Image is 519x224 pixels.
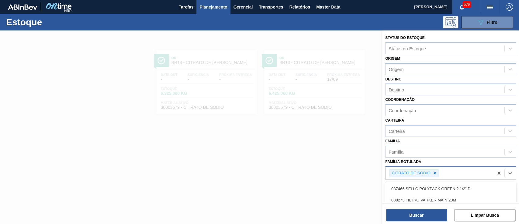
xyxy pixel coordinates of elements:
[390,169,431,177] div: CITRATO DE SÓDIO
[443,16,458,28] div: Pogramando: nenhum usuário selecionado
[389,46,426,51] div: Status do Estoque
[289,3,310,11] span: Relatórios
[389,66,403,72] div: Origem
[385,56,400,61] label: Origem
[389,87,404,92] div: Destino
[8,4,37,10] img: TNhmsLtSVTkK8tSr43FrP2fwEKptu5GPRR3wAAAABJRU5ErkJggg==
[385,118,404,123] label: Carteira
[385,183,516,194] div: 087466 SELLO POLYPACK GREEN 2 1/2" D
[389,149,403,154] div: Família
[385,139,400,143] label: Família
[506,3,513,11] img: Logout
[199,3,227,11] span: Planejamento
[389,108,416,113] div: Coordenação
[385,194,516,206] div: 088273 FILTRO PARKER MAIN 20M
[385,182,416,186] label: Material ativo
[385,77,401,81] label: Destino
[487,20,497,25] span: Filtro
[462,1,471,8] span: 579
[234,3,253,11] span: Gerencial
[259,3,283,11] span: Transportes
[385,36,424,40] label: Status do Estoque
[389,128,405,133] div: Carteira
[6,19,95,26] h1: Estoque
[316,3,340,11] span: Master Data
[452,3,472,11] button: Notificações
[179,3,194,11] span: Tarefas
[385,160,421,164] label: Família Rotulada
[486,3,493,11] img: userActions
[461,16,513,28] button: Filtro
[385,98,415,102] label: Coordenação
